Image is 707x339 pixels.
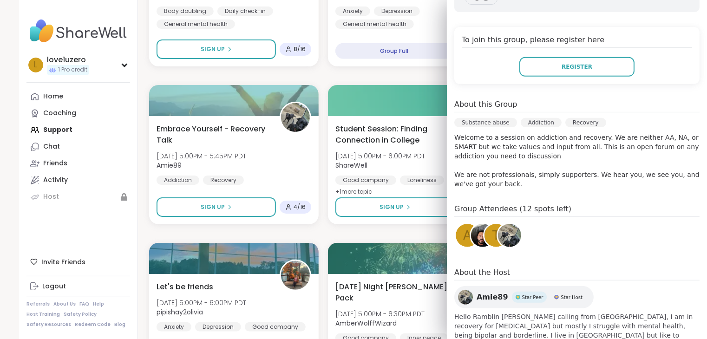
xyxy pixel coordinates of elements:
div: Friends [43,159,67,168]
div: Daily check-in [217,7,273,16]
span: 4 / 16 [294,203,306,211]
a: Redeem Code [75,321,111,328]
span: Register [562,63,592,71]
span: Star Host [561,294,582,301]
a: FAQ [79,301,89,307]
a: Coaching [26,105,130,122]
a: Amie89Amie89Star PeerStar PeerStar HostStar Host [454,286,594,308]
img: Star Host [554,295,559,300]
span: [DATE] 5:00PM - 6:30PM PDT [335,309,425,319]
a: Safety Resources [26,321,71,328]
span: A [463,227,471,245]
div: Anxiety [157,322,191,332]
div: Coaching [43,109,76,118]
div: Anxiety [335,7,370,16]
span: Embrace Yourself - Recovery Talk [157,124,269,146]
span: [DATE] Night [PERSON_NAME] Pack [335,281,448,304]
button: Sign Up [157,39,276,59]
span: [DATE] 5:00PM - 5:45PM PDT [157,151,246,161]
img: pipishay2olivia [281,261,310,290]
h4: About the Host [454,267,700,280]
div: Good company [335,176,396,185]
div: Recovery [565,118,606,127]
button: Sign Up [157,197,276,217]
b: pipishay2olivia [157,307,203,317]
b: ShareWell [335,161,367,170]
span: Sign Up [201,203,225,211]
h4: Group Attendees (12 spots left) [454,203,700,217]
a: Friends [26,155,130,172]
button: Register [519,57,635,77]
span: Student Session: Finding Connection in College [335,124,448,146]
span: Star Peer [522,294,543,301]
span: 1 Pro credit [58,66,87,74]
div: Depression [374,7,420,16]
div: Activity [43,176,68,185]
a: Amie89 [497,222,523,248]
div: Depression [195,322,241,332]
img: ShareWell Nav Logo [26,15,130,47]
div: Group Full [335,43,453,59]
h4: To join this group, please register here [462,34,692,48]
span: [DATE] 5:00PM - 6:00PM PDT [157,298,246,307]
a: Activity [26,172,130,189]
b: AmberWolffWizard [335,319,397,328]
div: love1uzero [47,55,89,65]
img: Star Peer [516,295,520,300]
a: A [454,222,480,248]
div: Addiction [157,176,199,185]
span: l [34,59,38,71]
span: Sign Up [201,45,225,53]
div: Home [43,92,63,101]
a: Rob78_NJ [470,222,496,248]
div: Invite Friends [26,254,130,270]
div: Recovery [203,176,244,185]
div: Body doubling [157,7,214,16]
span: [DATE] 5:00PM - 6:00PM PDT [335,151,425,161]
a: Host [26,189,130,205]
button: Sign Up [335,197,455,217]
img: Amie89 [281,103,310,132]
div: Loneliness [400,176,444,185]
b: Amie89 [157,161,182,170]
span: 8 / 16 [294,46,306,53]
a: Blog [114,321,125,328]
img: Amie89 [458,290,473,305]
div: Good company [245,322,306,332]
a: Safety Policy [64,311,97,318]
div: Logout [42,282,66,291]
span: Sign Up [380,203,404,211]
div: General mental health [335,20,414,29]
span: T [492,227,500,245]
a: Help [93,301,104,307]
a: T [483,222,509,248]
a: About Us [53,301,76,307]
div: General mental health [157,20,235,29]
span: Amie89 [477,292,508,303]
a: Chat [26,138,130,155]
h4: About this Group [454,99,517,110]
div: Host [43,192,59,202]
a: Home [26,88,130,105]
div: Addiction [521,118,562,127]
a: Host Training [26,311,60,318]
p: Welcome to a session on addiction and recovery. We are neither AA, NA, or SMART but we take value... [454,133,700,189]
div: Substance abuse [454,118,517,127]
img: Rob78_NJ [471,224,494,247]
img: Amie89 [498,224,521,247]
span: Let's be friends [157,281,213,293]
div: Chat [43,142,60,151]
a: Referrals [26,301,50,307]
a: Logout [26,278,130,295]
